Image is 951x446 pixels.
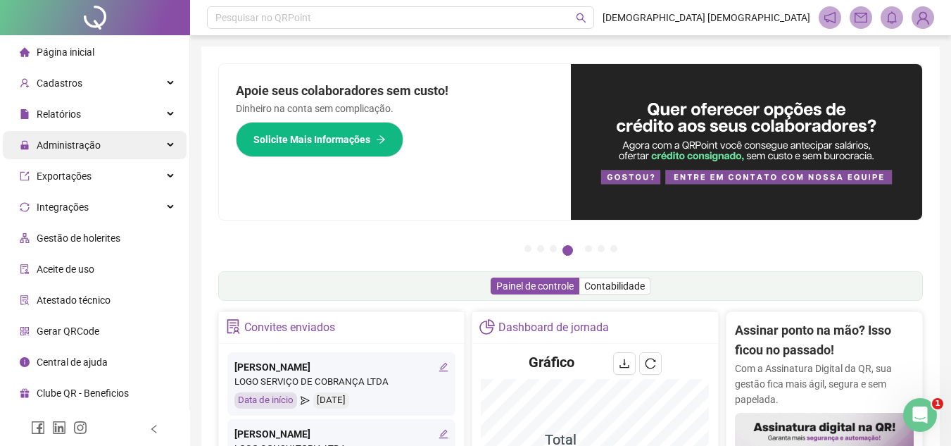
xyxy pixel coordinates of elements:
[735,361,914,407] p: Com a Assinatura Digital da QR, sua gestão fica mais ágil, segura e sem papelada.
[52,421,66,435] span: linkedin
[598,245,605,252] button: 6
[584,280,645,292] span: Contabilidade
[236,81,554,101] h2: Apoie seus colaboradores sem custo!
[234,392,297,409] div: Data de início
[562,245,573,256] button: 4
[496,280,574,292] span: Painel de controle
[236,122,403,157] button: Solicite Mais Informações
[576,13,586,23] span: search
[301,392,310,409] span: send
[439,362,448,372] span: edit
[20,357,30,367] span: info-circle
[20,388,30,398] span: gift
[537,245,544,252] button: 2
[236,101,554,116] p: Dinheiro na conta sem complicação.
[376,135,386,144] span: arrow-right
[886,11,898,24] span: bell
[645,358,656,369] span: reload
[610,245,617,252] button: 7
[20,326,30,336] span: qrcode
[37,202,89,213] span: Integrações
[571,64,923,220] img: banner%2Fa8ee1423-cce5-4ffa-a127-5a2d429cc7d8.png
[824,11,836,24] span: notification
[234,426,448,442] div: [PERSON_NAME]
[619,358,630,369] span: download
[20,78,30,88] span: user-add
[20,109,30,119] span: file
[253,132,370,147] span: Solicite Mais Informações
[37,109,81,120] span: Relatórios
[20,264,30,274] span: audit
[73,421,87,435] span: instagram
[31,421,45,435] span: facebook
[912,7,933,28] img: 89939
[37,264,94,275] span: Aceite de uso
[529,352,574,372] h4: Gráfico
[37,357,108,368] span: Central de ajuda
[37,78,82,89] span: Cadastros
[603,10,810,25] span: [DEMOGRAPHIC_DATA] [DEMOGRAPHIC_DATA]
[550,245,557,252] button: 3
[234,375,448,390] div: LOGO SERVIÇO DE COBRANÇA LTDA
[244,316,335,340] div: Convites enviados
[20,171,30,181] span: export
[37,388,129,399] span: Clube QR - Beneficios
[226,319,241,334] span: solution
[479,319,494,334] span: pie-chart
[20,140,30,150] span: lock
[37,171,92,182] span: Exportações
[37,295,111,306] span: Atestado técnico
[498,316,609,340] div: Dashboard de jornada
[903,398,937,432] iframe: Intercom live chat
[932,398,943,409] span: 1
[20,47,30,57] span: home
[37,140,101,151] span: Administração
[149,424,159,434] span: left
[20,202,30,212] span: sync
[20,233,30,243] span: apartment
[37,47,94,58] span: Página inicial
[37,326,99,337] span: Gerar QRCode
[37,233,120,244] span: Gestão de holerites
[234,359,448,375] div: [PERSON_NAME]
[735,321,914,361] h2: Assinar ponto na mão? Isso ficou no passado!
[524,245,531,252] button: 1
[20,295,30,305] span: solution
[313,392,349,409] div: [DATE]
[585,245,592,252] button: 5
[855,11,867,24] span: mail
[439,429,448,439] span: edit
